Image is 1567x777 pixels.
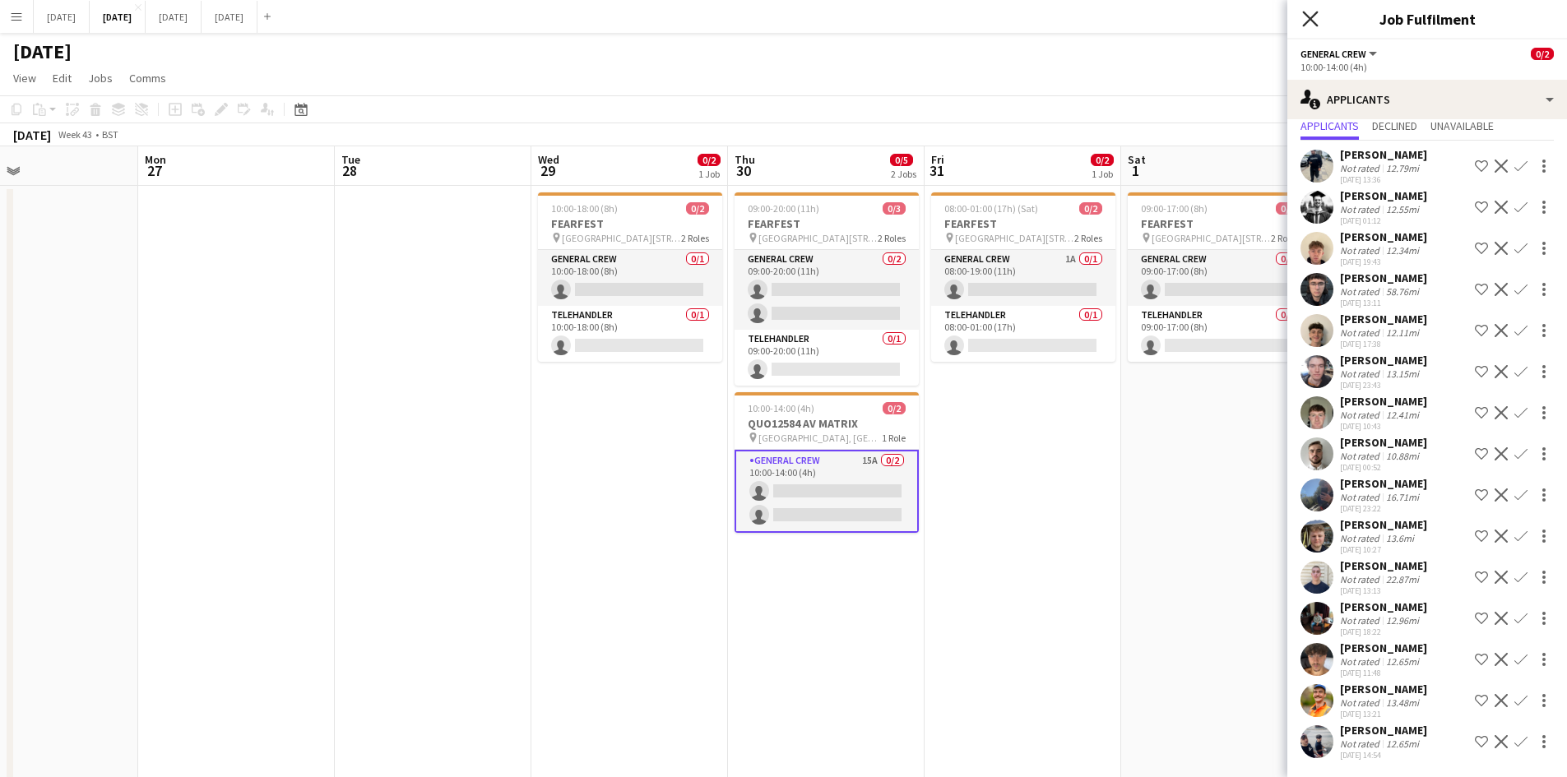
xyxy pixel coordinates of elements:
[1383,696,1422,709] div: 13.48mi
[1300,48,1366,60] span: General Crew
[202,1,257,33] button: [DATE]
[1340,738,1383,750] div: Not rated
[1340,312,1427,326] div: [PERSON_NAME]
[13,71,36,86] span: View
[1141,202,1208,215] span: 09:00-17:00 (8h)
[1340,585,1427,596] div: [DATE] 13:13
[46,67,78,89] a: Edit
[1300,48,1379,60] button: General Crew
[1383,655,1422,668] div: 12.65mi
[1531,48,1554,60] span: 0/2
[931,306,1115,362] app-card-role: TELEHANDLER0/108:00-01:00 (17h)
[13,127,51,143] div: [DATE]
[931,192,1115,362] app-job-card: 08:00-01:00 (17h) (Sat)0/2FEARFEST [GEOGRAPHIC_DATA][STREET_ADDRESS][GEOGRAPHIC_DATA]2 RolesGener...
[1430,120,1494,132] span: Unavailable
[1340,326,1383,339] div: Not rated
[13,39,72,64] h1: [DATE]
[1340,285,1383,298] div: Not rated
[1340,450,1383,462] div: Not rated
[1383,409,1422,421] div: 12.41mi
[538,306,722,362] app-card-role: TELEHANDLER0/110:00-18:00 (8h)
[538,216,722,231] h3: FEARFEST
[681,232,709,244] span: 2 Roles
[1383,285,1422,298] div: 58.76mi
[686,202,709,215] span: 0/2
[1383,326,1422,339] div: 12.11mi
[735,416,919,431] h3: QUO12584 AV MATRIX
[890,154,913,166] span: 0/5
[1340,188,1427,203] div: [PERSON_NAME]
[1383,368,1422,380] div: 13.15mi
[1383,614,1422,627] div: 12.96mi
[1340,271,1427,285] div: [PERSON_NAME]
[1340,244,1383,257] div: Not rated
[1092,168,1113,180] div: 1 Job
[1340,544,1427,555] div: [DATE] 10:27
[1287,80,1567,119] div: Applicants
[891,168,916,180] div: 2 Jobs
[1340,435,1427,450] div: [PERSON_NAME]
[538,152,559,167] span: Wed
[88,71,113,86] span: Jobs
[883,202,906,215] span: 0/3
[145,152,166,167] span: Mon
[735,216,919,231] h3: FEARFEST
[53,71,72,86] span: Edit
[735,192,919,386] app-job-card: 09:00-20:00 (11h)0/3FEARFEST [GEOGRAPHIC_DATA][STREET_ADDRESS][GEOGRAPHIC_DATA]2 RolesGeneral Cre...
[54,128,95,141] span: Week 43
[1340,339,1427,349] div: [DATE] 17:38
[929,161,944,180] span: 31
[698,168,720,180] div: 1 Job
[1125,161,1146,180] span: 1
[1340,558,1427,573] div: [PERSON_NAME]
[1340,409,1383,421] div: Not rated
[758,432,882,444] span: [GEOGRAPHIC_DATA], [GEOGRAPHIC_DATA], [GEOGRAPHIC_DATA]
[1128,192,1312,362] app-job-card: 09:00-17:00 (8h)0/2FEARFEST [GEOGRAPHIC_DATA][STREET_ADDRESS][GEOGRAPHIC_DATA]2 RolesGeneral Crew...
[1340,380,1427,391] div: [DATE] 23:43
[90,1,146,33] button: [DATE]
[931,152,944,167] span: Fri
[1340,394,1427,409] div: [PERSON_NAME]
[142,161,166,180] span: 27
[1383,738,1422,750] div: 12.65mi
[1340,614,1383,627] div: Not rated
[1340,257,1427,267] div: [DATE] 19:43
[1340,723,1427,738] div: [PERSON_NAME]
[1372,120,1417,132] span: Declined
[1340,709,1427,719] div: [DATE] 13:21
[1340,655,1383,668] div: Not rated
[1340,353,1427,368] div: [PERSON_NAME]
[882,432,906,444] span: 1 Role
[34,1,90,33] button: [DATE]
[955,232,1074,244] span: [GEOGRAPHIC_DATA][STREET_ADDRESS][GEOGRAPHIC_DATA]
[1079,202,1102,215] span: 0/2
[1383,162,1422,174] div: 12.79mi
[748,202,819,215] span: 09:00-20:00 (11h)
[1340,682,1427,696] div: [PERSON_NAME]
[1340,491,1383,503] div: Not rated
[102,128,118,141] div: BST
[1340,573,1383,585] div: Not rated
[1383,491,1422,503] div: 16.71mi
[551,202,618,215] span: 10:00-18:00 (8h)
[735,152,755,167] span: Thu
[758,232,878,244] span: [GEOGRAPHIC_DATA][STREET_ADDRESS][GEOGRAPHIC_DATA]
[538,250,722,306] app-card-role: General Crew0/110:00-18:00 (8h)
[1300,61,1554,73] div: 10:00-14:00 (4h)
[931,250,1115,306] app-card-role: General Crew1A0/108:00-19:00 (11h)
[1383,450,1422,462] div: 10.88mi
[1128,216,1312,231] h3: FEARFEST
[732,161,755,180] span: 30
[1340,668,1427,678] div: [DATE] 11:48
[878,232,906,244] span: 2 Roles
[1340,503,1427,514] div: [DATE] 23:22
[735,392,919,533] app-job-card: 10:00-14:00 (4h)0/2QUO12584 AV MATRIX [GEOGRAPHIC_DATA], [GEOGRAPHIC_DATA], [GEOGRAPHIC_DATA]1 Ro...
[1128,152,1146,167] span: Sat
[1128,250,1312,306] app-card-role: General Crew0/109:00-17:00 (8h)
[538,192,722,362] app-job-card: 10:00-18:00 (8h)0/2FEARFEST [GEOGRAPHIC_DATA][STREET_ADDRESS][GEOGRAPHIC_DATA]2 RolesGeneral Crew...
